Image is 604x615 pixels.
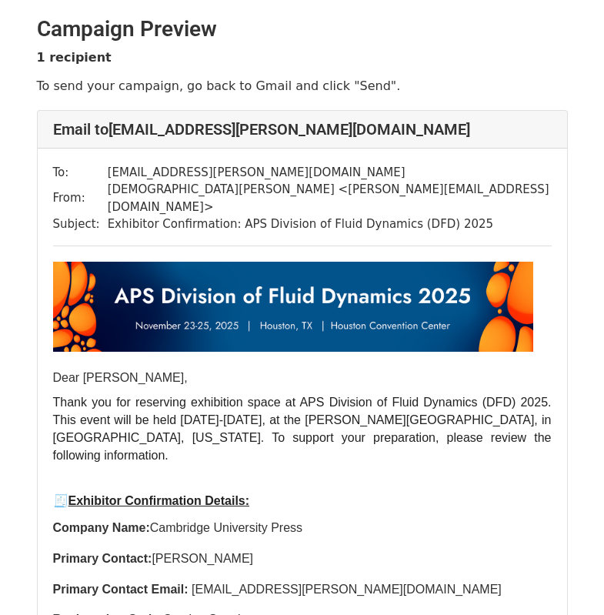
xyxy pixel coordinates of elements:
span: Primary Contact Email: [53,583,189,596]
span: Exhibitor Confirmation Details: [68,494,250,507]
td: To: [53,164,108,182]
span: Primary Contact: [53,552,152,565]
td: Subject: [53,216,108,233]
td: [DEMOGRAPHIC_DATA][PERSON_NAME] < [PERSON_NAME][EMAIL_ADDRESS][DOMAIN_NAME] > [108,181,552,216]
h4: Email to [EMAIL_ADDRESS][PERSON_NAME][DOMAIN_NAME] [53,120,552,139]
span: [PERSON_NAME] [152,552,253,565]
td: Exhibitor Confirmation: APS Division of Fluid Dynamics (DFD) 2025 [108,216,552,233]
td: [EMAIL_ADDRESS][PERSON_NAME][DOMAIN_NAME] [108,164,552,182]
strong: 1 recipient [37,50,112,65]
span: Thank you for reserving exhibition space at APS Division of Fluid Dynamics (DFD) 2025. This event... [53,396,555,462]
td: From: [53,181,108,216]
img: AD_4nXdxPYfAIhcSmgav6B7AlyMWVxoHD0ASN7lSVJYTq1kZUlqNsVLqumoQU9pSHFrxcXHY5-iVk2MVWfvRXv-nT06nhHnrm... [53,262,533,352]
span: Company Name: [53,521,150,534]
h2: Campaign Preview [37,16,568,42]
span: Dear [PERSON_NAME], [53,371,188,384]
p: To send your campaign, go back to Gmail and click "Send". [37,78,568,94]
span: [EMAIL_ADDRESS][PERSON_NAME][DOMAIN_NAME] [189,583,502,596]
span: Cambridge University Press [150,521,302,534]
span: 🧾 [53,494,68,507]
